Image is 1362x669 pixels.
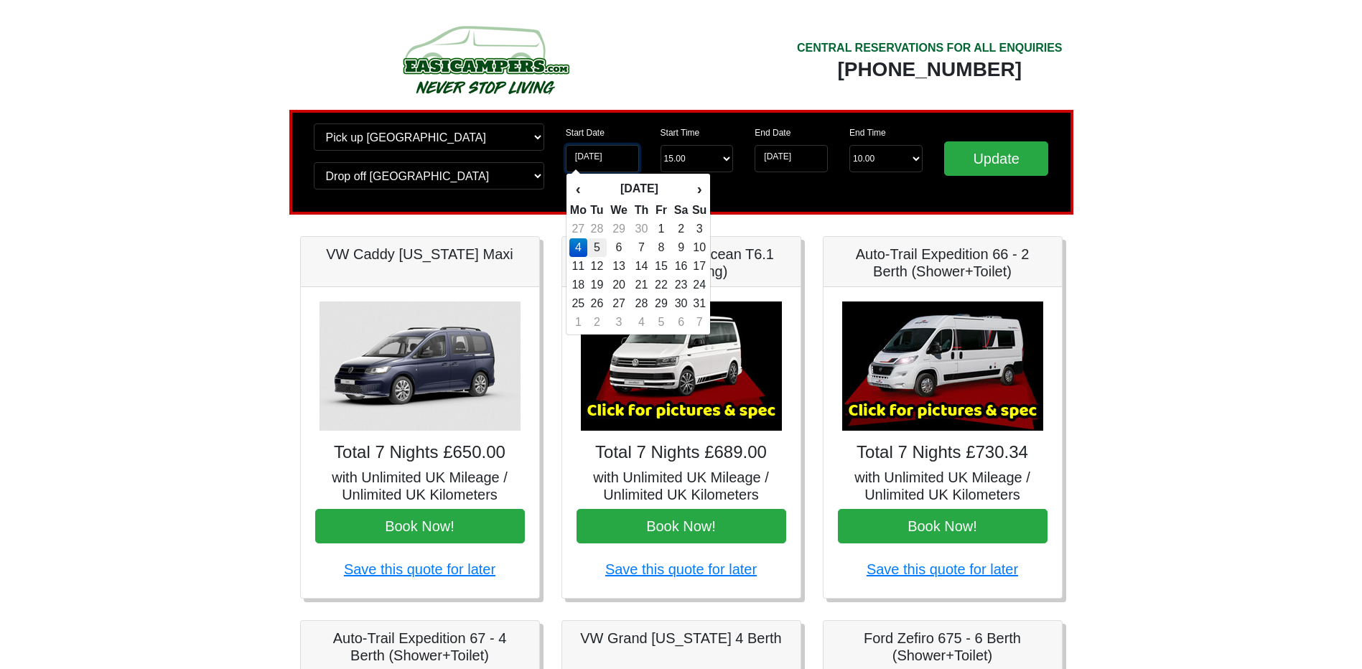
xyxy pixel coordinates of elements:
[797,39,1063,57] div: CENTRAL RESERVATIONS FOR ALL ENQUIRIES
[587,238,607,257] td: 5
[577,509,786,543] button: Book Now!
[344,561,495,577] a: Save this quote for later
[691,257,707,276] td: 17
[607,276,631,294] td: 20
[631,238,652,257] td: 7
[607,220,631,238] td: 29
[671,294,691,313] td: 30
[319,301,521,431] img: VW Caddy California Maxi
[631,220,652,238] td: 30
[652,257,671,276] td: 15
[755,126,790,139] label: End Date
[587,294,607,313] td: 26
[315,509,525,543] button: Book Now!
[587,276,607,294] td: 19
[691,177,707,201] th: ›
[607,294,631,313] td: 27
[671,257,691,276] td: 16
[838,509,1048,543] button: Book Now!
[569,177,587,201] th: ‹
[652,313,671,332] td: 5
[691,313,707,332] td: 7
[631,276,652,294] td: 21
[838,469,1048,503] h5: with Unlimited UK Mileage / Unlimited UK Kilometers
[842,301,1043,431] img: Auto-Trail Expedition 66 - 2 Berth (Shower+Toilet)
[569,257,587,276] td: 11
[838,442,1048,463] h4: Total 7 Nights £730.34
[671,220,691,238] td: 2
[652,276,671,294] td: 22
[587,220,607,238] td: 28
[569,313,587,332] td: 1
[755,145,828,172] input: Return Date
[315,245,525,263] h5: VW Caddy [US_STATE] Maxi
[797,57,1063,83] div: [PHONE_NUMBER]
[566,145,639,172] input: Start Date
[569,220,587,238] td: 27
[587,257,607,276] td: 12
[691,201,707,220] th: Su
[607,201,631,220] th: We
[349,20,622,99] img: campers-checkout-logo.png
[652,201,671,220] th: Fr
[661,126,700,139] label: Start Time
[671,276,691,294] td: 23
[315,442,525,463] h4: Total 7 Nights £650.00
[577,469,786,503] h5: with Unlimited UK Mileage / Unlimited UK Kilometers
[607,257,631,276] td: 13
[867,561,1018,577] a: Save this quote for later
[652,238,671,257] td: 8
[631,294,652,313] td: 28
[587,313,607,332] td: 2
[631,201,652,220] th: Th
[581,301,782,431] img: VW California Ocean T6.1 (Auto, Awning)
[631,257,652,276] td: 14
[569,276,587,294] td: 18
[849,126,886,139] label: End Time
[691,238,707,257] td: 10
[838,245,1048,280] h5: Auto-Trail Expedition 66 - 2 Berth (Shower+Toilet)
[691,220,707,238] td: 3
[691,276,707,294] td: 24
[607,313,631,332] td: 3
[671,313,691,332] td: 6
[838,630,1048,664] h5: Ford Zefiro 675 - 6 Berth (Shower+Toilet)
[652,294,671,313] td: 29
[944,141,1049,176] input: Update
[605,561,757,577] a: Save this quote for later
[671,201,691,220] th: Sa
[315,469,525,503] h5: with Unlimited UK Mileage / Unlimited UK Kilometers
[569,238,587,257] td: 4
[577,630,786,647] h5: VW Grand [US_STATE] 4 Berth
[569,201,587,220] th: Mo
[587,201,607,220] th: Tu
[577,442,786,463] h4: Total 7 Nights £689.00
[569,294,587,313] td: 25
[587,177,691,201] th: [DATE]
[652,220,671,238] td: 1
[607,238,631,257] td: 6
[315,630,525,664] h5: Auto-Trail Expedition 67 - 4 Berth (Shower+Toilet)
[671,238,691,257] td: 9
[566,126,605,139] label: Start Date
[631,313,652,332] td: 4
[691,294,707,313] td: 31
